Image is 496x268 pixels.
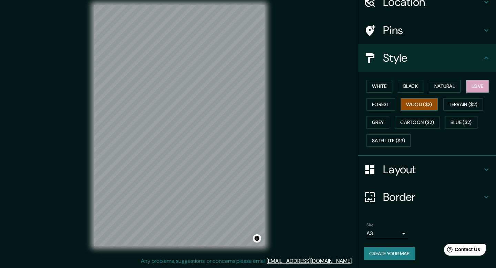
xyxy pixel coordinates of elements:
[366,228,408,239] div: A3
[253,234,261,243] button: Toggle attribution
[358,44,496,72] div: Style
[366,80,392,93] button: White
[353,257,354,265] div: .
[358,183,496,211] div: Border
[366,98,395,111] button: Forest
[366,116,389,129] button: Grey
[354,257,355,265] div: .
[267,257,352,265] a: [EMAIL_ADDRESS][DOMAIN_NAME]
[383,51,482,65] h4: Style
[141,257,353,265] p: Any problems, suggestions, or concerns please email .
[94,5,265,246] canvas: Map
[366,222,374,228] label: Size
[383,23,482,37] h4: Pins
[366,134,411,147] button: Satellite ($3)
[466,80,489,93] button: Love
[383,163,482,176] h4: Layout
[435,241,488,260] iframe: Help widget launcher
[445,116,477,129] button: Blue ($2)
[358,156,496,183] div: Layout
[395,116,440,129] button: Cartoon ($2)
[364,247,415,260] button: Create your map
[429,80,461,93] button: Natural
[383,190,482,204] h4: Border
[358,17,496,44] div: Pins
[401,98,438,111] button: Wood ($2)
[443,98,483,111] button: Terrain ($2)
[398,80,424,93] button: Black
